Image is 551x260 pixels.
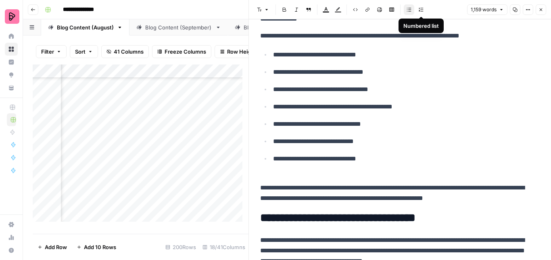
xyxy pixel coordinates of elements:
[215,45,261,58] button: Row Height
[5,218,18,231] a: Settings
[41,48,54,56] span: Filter
[33,241,72,254] button: Add Row
[129,19,228,35] a: Blog Content (September)
[5,43,18,56] a: Browse
[5,244,18,257] button: Help + Support
[227,48,256,56] span: Row Height
[84,243,116,251] span: Add 10 Rows
[36,45,67,58] button: Filter
[199,241,248,254] div: 18/41 Columns
[75,48,86,56] span: Sort
[467,4,507,15] button: 1,159 words
[45,243,67,251] span: Add Row
[162,241,199,254] div: 200 Rows
[5,30,18,43] a: Home
[165,48,206,56] span: Freeze Columns
[244,23,293,31] div: Blog Content (July)
[41,19,129,35] a: Blog Content (August)
[471,6,497,13] span: 1,159 words
[5,231,18,244] a: Usage
[57,23,114,31] div: Blog Content (August)
[145,23,212,31] div: Blog Content (September)
[5,56,18,69] a: Insights
[152,45,211,58] button: Freeze Columns
[228,19,309,35] a: Blog Content (July)
[5,69,18,81] a: Opportunities
[5,6,18,27] button: Workspace: Preply
[72,241,121,254] button: Add 10 Rows
[5,81,18,94] a: Your Data
[101,45,149,58] button: 41 Columns
[70,45,98,58] button: Sort
[5,9,19,24] img: Preply Logo
[114,48,144,56] span: 41 Columns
